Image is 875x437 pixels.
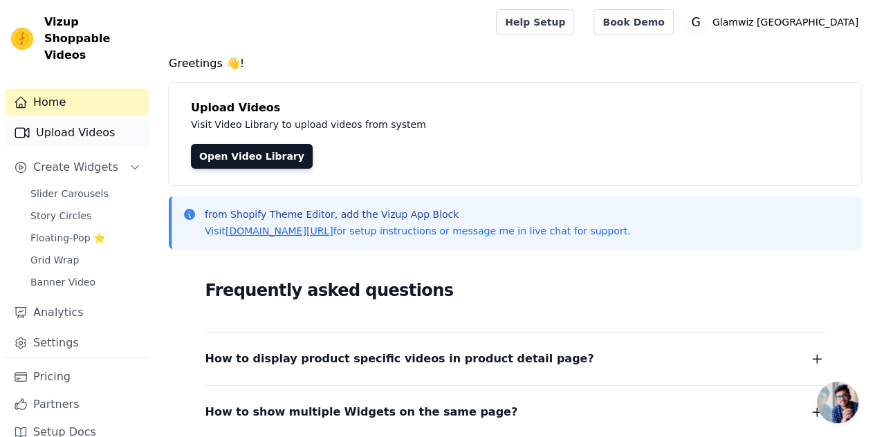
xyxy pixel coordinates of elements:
[707,10,864,35] p: Glamwiz [GEOGRAPHIC_DATA]
[30,187,109,201] span: Slider Carousels
[205,349,594,369] span: How to display product specific videos in product detail page?
[22,250,149,270] a: Grid Wrap
[6,119,149,147] a: Upload Videos
[691,15,700,29] text: G
[6,89,149,116] a: Home
[11,28,33,50] img: Vizup
[6,391,149,418] a: Partners
[22,228,149,248] a: Floating-Pop ⭐
[205,224,630,238] p: Visit for setup instructions or message me in live chat for support.
[191,100,839,116] h4: Upload Videos
[6,299,149,326] a: Analytics
[205,349,825,369] button: How to display product specific videos in product detail page?
[6,329,149,357] a: Settings
[496,9,574,35] a: Help Setup
[30,209,91,223] span: Story Circles
[191,144,313,169] a: Open Video Library
[225,225,333,236] a: [DOMAIN_NAME][URL]
[685,10,864,35] button: G Glamwiz [GEOGRAPHIC_DATA]
[30,253,79,267] span: Grid Wrap
[6,363,149,391] a: Pricing
[593,9,673,35] a: Book Demo
[33,159,118,176] span: Create Widgets
[205,402,825,422] button: How to show multiple Widgets on the same page?
[205,402,518,422] span: How to show multiple Widgets on the same page?
[191,116,811,133] p: Visit Video Library to upload videos from system
[44,14,143,64] span: Vizup Shoppable Videos
[817,382,858,423] div: Open chat
[22,272,149,292] a: Banner Video
[205,277,825,304] h2: Frequently asked questions
[205,207,630,221] p: from Shopify Theme Editor, add the Vizup App Block
[169,55,861,72] h4: Greetings 👋!
[30,231,105,245] span: Floating-Pop ⭐
[6,154,149,181] button: Create Widgets
[22,184,149,203] a: Slider Carousels
[22,206,149,225] a: Story Circles
[30,275,95,289] span: Banner Video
